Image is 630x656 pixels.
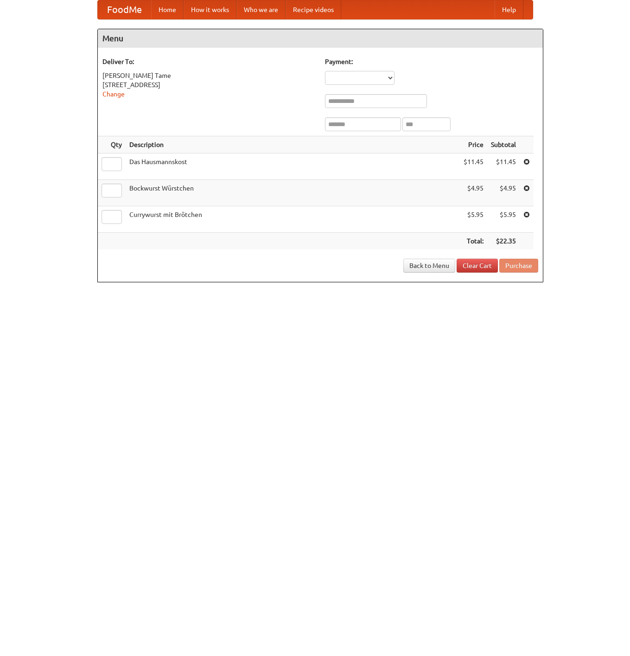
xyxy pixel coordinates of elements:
[487,233,520,250] th: $22.35
[102,71,316,80] div: [PERSON_NAME] Tame
[126,180,460,206] td: Bockwurst Würstchen
[460,136,487,153] th: Price
[151,0,184,19] a: Home
[126,206,460,233] td: Currywurst mit Brötchen
[102,80,316,89] div: [STREET_ADDRESS]
[403,259,455,273] a: Back to Menu
[102,57,316,66] h5: Deliver To:
[460,153,487,180] td: $11.45
[495,0,523,19] a: Help
[460,180,487,206] td: $4.95
[98,0,151,19] a: FoodMe
[126,153,460,180] td: Das Hausmannskost
[487,153,520,180] td: $11.45
[98,29,543,48] h4: Menu
[487,136,520,153] th: Subtotal
[236,0,286,19] a: Who we are
[325,57,538,66] h5: Payment:
[286,0,341,19] a: Recipe videos
[102,90,125,98] a: Change
[487,206,520,233] td: $5.95
[126,136,460,153] th: Description
[184,0,236,19] a: How it works
[460,233,487,250] th: Total:
[487,180,520,206] td: $4.95
[457,259,498,273] a: Clear Cart
[460,206,487,233] td: $5.95
[98,136,126,153] th: Qty
[499,259,538,273] button: Purchase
